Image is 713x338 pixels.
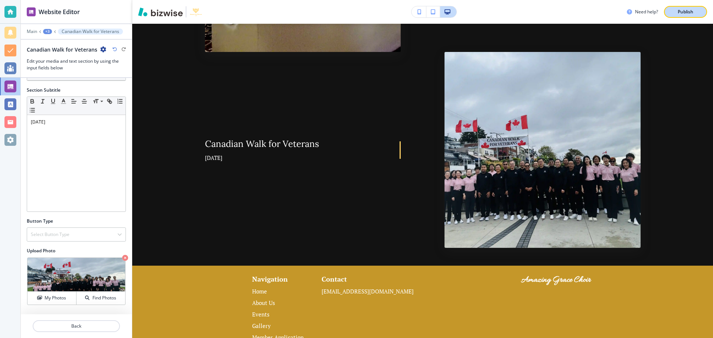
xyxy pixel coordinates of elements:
p: [DATE] [31,119,122,125]
span: Amazing Grace Choir [521,275,591,286]
button: Find Photos [76,292,125,305]
p: Canadian Walk for Veterans [62,29,119,34]
h4: Select Button Type [31,231,69,238]
h3: Need help? [635,9,658,15]
button: Publish [664,6,707,18]
img: Your Logo [189,6,202,18]
p: Gallery [252,320,307,332]
img: Photo [445,52,641,248]
p: Publish [678,9,693,15]
p: Events [252,309,307,320]
h3: Navigation [252,275,288,284]
img: editor icon [27,7,36,16]
h2: Section Subtitle [27,87,61,93]
h3: Contact [322,275,347,284]
button: Main [27,29,37,34]
img: Bizwise Logo [138,7,183,16]
button: My Photos [27,292,76,305]
button: Back [33,320,120,332]
h2: Website Editor [39,7,80,16]
h2: Upload Photo [27,247,126,254]
button: +3 [43,29,52,34]
button: Canadian Walk for Veterans [58,29,123,35]
p: About Us [252,297,307,309]
h2: Canadian Walk for Veterans [27,46,97,53]
h3: Edit your media and text section by using the input fields below [27,58,126,71]
div: My PhotosFind Photos [27,257,126,305]
p: Canadian Walk for Veterans [205,138,386,151]
h4: Find Photos [92,295,116,301]
h4: My Photos [45,295,66,301]
h2: Button Type [27,218,53,224]
a: [EMAIL_ADDRESS][DOMAIN_NAME] [322,286,417,297]
p: Back [33,323,119,329]
p: Home [252,286,307,297]
p: [DATE] [205,153,386,163]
